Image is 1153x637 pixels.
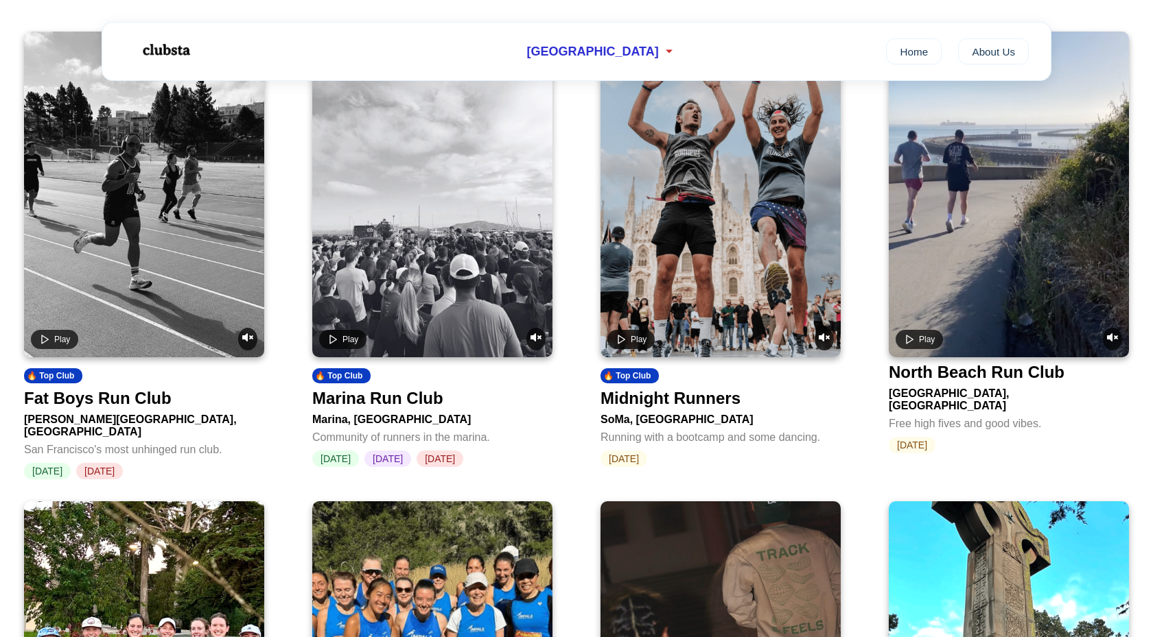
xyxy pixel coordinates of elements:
button: Unmute video [1103,328,1122,350]
button: Play video [31,330,78,349]
button: Play video [319,330,366,349]
button: Play video [607,330,655,349]
button: Unmute video [815,328,834,350]
div: San Francisco's most unhinged run club. [24,438,264,456]
div: [GEOGRAPHIC_DATA], [GEOGRAPHIC_DATA] [889,382,1129,412]
span: Play [919,335,935,344]
a: Home [886,38,942,64]
span: [DATE] [601,450,647,467]
span: [DATE] [417,450,463,467]
span: [DATE] [24,463,71,479]
span: [DATE] [364,450,411,467]
div: SoMa, [GEOGRAPHIC_DATA] [601,408,841,426]
div: North Beach Run Club [889,363,1064,382]
div: Fat Boys Run Club [24,389,172,408]
a: About Us [958,38,1029,64]
img: Logo [124,33,207,67]
div: Free high fives and good vibes. [889,412,1129,430]
div: Community of runners in the marina. [312,426,552,444]
a: Play videoUnmute video🔥 Top ClubMidnight RunnersSoMa, [GEOGRAPHIC_DATA]Running with a bootcamp an... [601,32,841,467]
a: Play videoUnmute videoNorth Beach Run Club[GEOGRAPHIC_DATA], [GEOGRAPHIC_DATA]Free high fives and... [889,32,1129,453]
span: Play [54,335,70,344]
div: Running with a bootcamp and some dancing. [601,426,841,444]
div: 🔥 Top Club [312,368,371,383]
div: Marina Run Club [312,389,443,408]
span: [DATE] [76,463,123,479]
div: [PERSON_NAME][GEOGRAPHIC_DATA], [GEOGRAPHIC_DATA] [24,408,264,438]
div: 🔥 Top Club [601,368,659,383]
div: 🔥 Top Club [24,368,82,383]
div: Midnight Runners [601,389,741,408]
a: Play videoUnmute video🔥 Top ClubFat Boys Run Club[PERSON_NAME][GEOGRAPHIC_DATA], [GEOGRAPHIC_DATA... [24,32,264,479]
button: Unmute video [526,328,546,350]
span: [DATE] [312,450,359,467]
span: [DATE] [889,437,935,453]
span: Play [342,335,358,344]
button: Unmute video [238,328,257,350]
span: Play [631,335,647,344]
span: [GEOGRAPHIC_DATA] [526,45,658,59]
div: Marina, [GEOGRAPHIC_DATA] [312,408,552,426]
a: Play videoUnmute video🔥 Top ClubMarina Run ClubMarina, [GEOGRAPHIC_DATA]Community of runners in t... [312,32,552,467]
button: Play video [896,330,943,349]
